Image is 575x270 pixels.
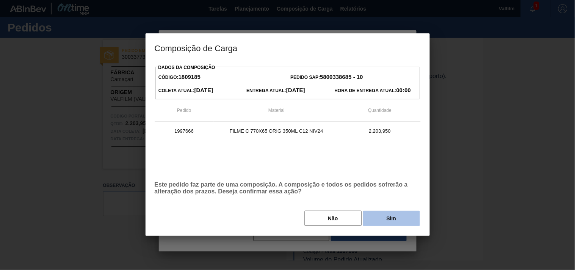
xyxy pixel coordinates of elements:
[158,65,215,70] label: Dados da Composição
[177,108,191,113] span: Pedido
[194,87,213,93] strong: [DATE]
[214,122,339,141] td: FILME C 770X65 ORIG 350ML C12 NIV24
[305,211,362,226] button: Não
[158,88,213,93] span: Coleta Atual:
[158,75,201,80] span: Código:
[335,88,411,93] span: Hora de Entrega Atual:
[339,122,421,141] td: 2.203,950
[320,74,363,80] strong: 5800338685 - 10
[179,74,201,80] strong: 1809185
[368,108,392,113] span: Quantidade
[396,87,411,93] strong: 00:00
[291,75,363,80] span: Pedido SAP:
[155,181,421,195] p: Este pedido faz parte de uma composição. A composição e todos os pedidos sofrerão a alteração dos...
[363,211,420,226] button: Sim
[155,122,214,141] td: 1997666
[268,108,285,113] span: Material
[246,88,305,93] span: Entrega Atual:
[286,87,305,93] strong: [DATE]
[146,33,430,62] h3: Composição de Carga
